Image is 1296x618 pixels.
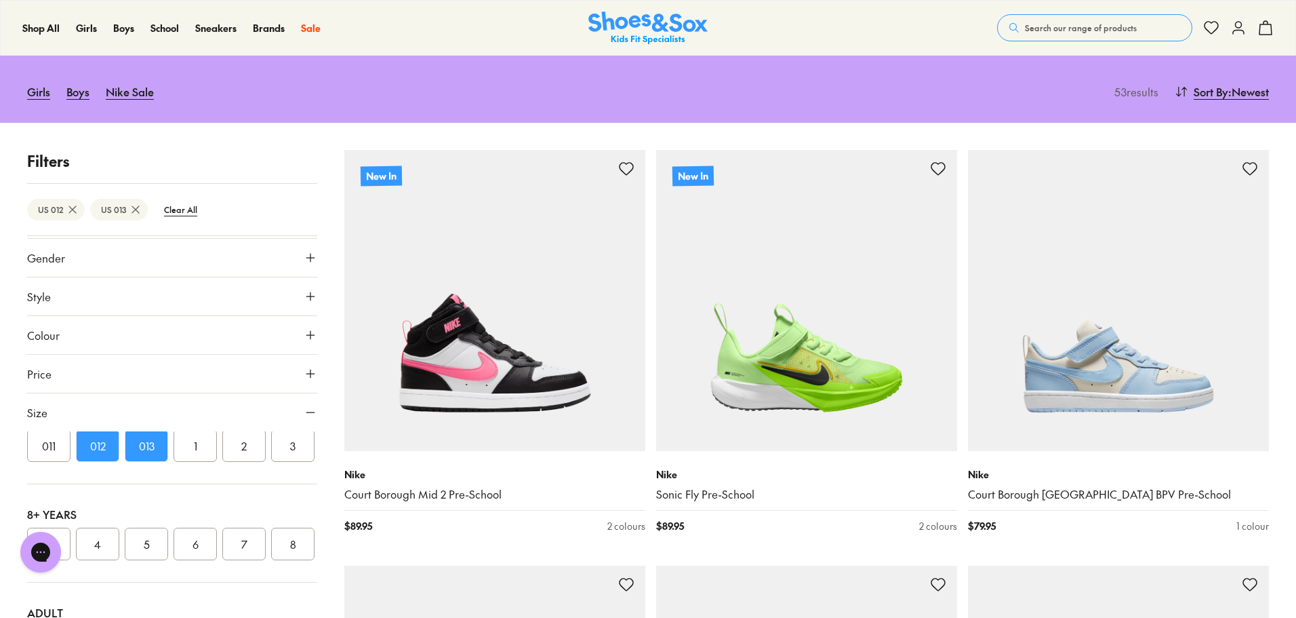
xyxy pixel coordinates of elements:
[125,528,168,560] button: 5
[27,327,60,343] span: Colour
[656,150,957,451] a: New In
[27,429,70,462] button: 011
[174,429,217,462] button: 1
[1236,519,1269,533] div: 1 colour
[27,316,317,354] button: Colour
[125,429,168,462] button: 013
[301,21,321,35] a: Sale
[222,528,266,560] button: 7
[656,487,957,502] a: Sonic Fly Pre-School
[607,519,645,533] div: 2 colours
[27,250,65,266] span: Gender
[656,519,684,533] span: $ 89.95
[344,467,645,482] p: Nike
[253,21,285,35] a: Brands
[588,12,708,45] img: SNS_Logo_Responsive.svg
[222,429,266,462] button: 2
[344,150,645,451] a: New In
[1175,77,1269,107] button: Sort By:Newest
[76,21,97,35] a: Girls
[968,519,996,533] span: $ 79.95
[14,527,68,577] iframe: Gorgias live chat messenger
[271,429,315,462] button: 3
[1109,83,1158,100] p: 53 results
[672,166,714,186] p: New In
[27,355,317,393] button: Price
[361,166,402,186] p: New In
[27,506,317,522] div: 8+ Years
[153,197,208,222] btn: Clear All
[27,393,317,431] button: Size
[150,21,179,35] a: School
[271,528,315,560] button: 8
[76,429,119,462] button: 012
[344,519,372,533] span: $ 89.95
[106,77,154,107] a: Nike Sale
[1025,22,1137,34] span: Search our range of products
[174,528,217,560] button: 6
[27,277,317,315] button: Style
[1194,83,1228,100] span: Sort By
[919,519,957,533] div: 2 colours
[66,77,89,107] a: Boys
[90,199,148,220] btn: US 013
[27,239,317,277] button: Gender
[656,467,957,482] p: Nike
[344,487,645,502] a: Court Borough Mid 2 Pre-School
[22,21,60,35] a: Shop All
[968,467,1269,482] p: Nike
[588,12,708,45] a: Shoes & Sox
[997,14,1192,41] button: Search our range of products
[27,150,317,172] p: Filters
[27,199,85,220] btn: US 012
[27,366,52,382] span: Price
[113,21,134,35] a: Boys
[27,288,51,305] span: Style
[968,487,1269,502] a: Court Borough [GEOGRAPHIC_DATA] BPV Pre-School
[76,528,119,560] button: 4
[27,404,47,421] span: Size
[27,77,50,107] a: Girls
[1228,83,1269,100] span: : Newest
[195,21,237,35] a: Sneakers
